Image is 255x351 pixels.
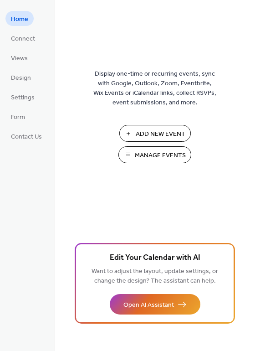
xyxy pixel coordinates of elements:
span: Display one-time or recurring events, sync with Google, Outlook, Zoom, Eventbrite, Wix Events or ... [93,69,216,108]
span: Edit Your Calendar with AI [110,252,200,264]
span: Want to adjust the layout, update settings, or change the design? The assistant can help. [92,265,218,287]
span: Home [11,15,28,24]
a: Connect [5,31,41,46]
button: Manage Events [118,146,191,163]
span: Views [11,54,28,63]
span: Settings [11,93,35,103]
span: Contact Us [11,132,42,142]
a: Settings [5,89,40,104]
span: Connect [11,34,35,44]
span: Manage Events [135,151,186,160]
button: Open AI Assistant [110,294,200,315]
span: Form [11,113,25,122]
span: Design [11,73,31,83]
span: Open AI Assistant [123,300,174,310]
button: Add New Event [119,125,191,142]
a: Home [5,11,34,26]
a: Design [5,70,36,85]
a: Contact Us [5,129,47,144]
a: Form [5,109,31,124]
span: Add New Event [136,129,185,139]
a: Views [5,50,33,65]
